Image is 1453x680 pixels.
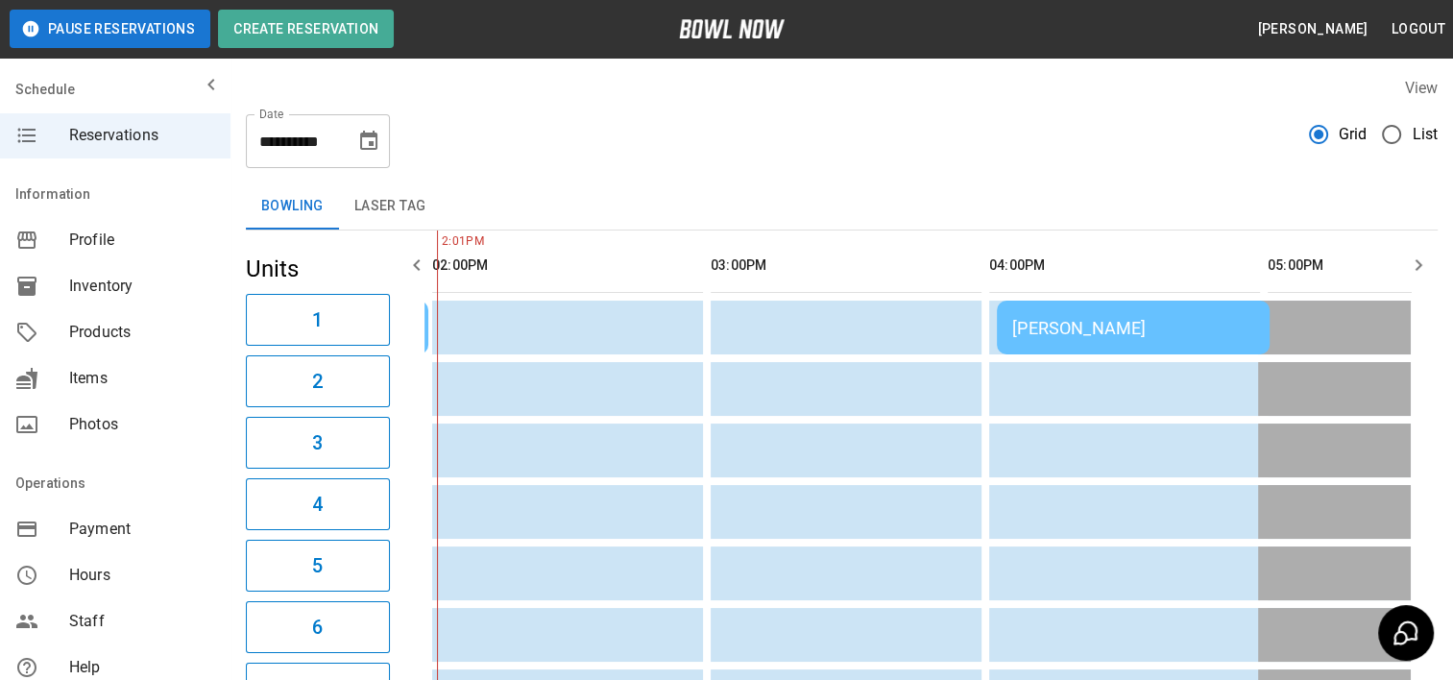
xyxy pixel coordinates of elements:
[218,10,394,48] button: Create Reservation
[69,229,215,252] span: Profile
[69,275,215,298] span: Inventory
[339,183,442,230] button: Laser Tag
[246,417,390,469] button: 3
[246,540,390,592] button: 5
[246,478,390,530] button: 4
[246,355,390,407] button: 2
[312,550,323,581] h6: 5
[246,183,339,230] button: Bowling
[312,427,323,458] h6: 3
[69,564,215,587] span: Hours
[69,656,215,679] span: Help
[312,489,323,520] h6: 4
[69,413,215,436] span: Photos
[350,122,388,160] button: Choose date, selected date is Oct 13, 2025
[69,518,215,541] span: Payment
[69,610,215,633] span: Staff
[679,19,785,38] img: logo
[432,238,703,293] th: 02:00PM
[69,321,215,344] span: Products
[1249,12,1375,47] button: [PERSON_NAME]
[437,232,442,252] span: 2:01PM
[246,294,390,346] button: 1
[1012,318,1254,338] div: [PERSON_NAME]
[1404,79,1438,97] label: View
[711,238,981,293] th: 03:00PM
[246,183,1438,230] div: inventory tabs
[312,304,323,335] h6: 1
[312,612,323,643] h6: 6
[312,366,323,397] h6: 2
[1339,123,1368,146] span: Grid
[1412,123,1438,146] span: List
[246,254,390,284] h5: Units
[10,10,210,48] button: Pause Reservations
[69,367,215,390] span: Items
[246,601,390,653] button: 6
[69,124,215,147] span: Reservations
[1384,12,1453,47] button: Logout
